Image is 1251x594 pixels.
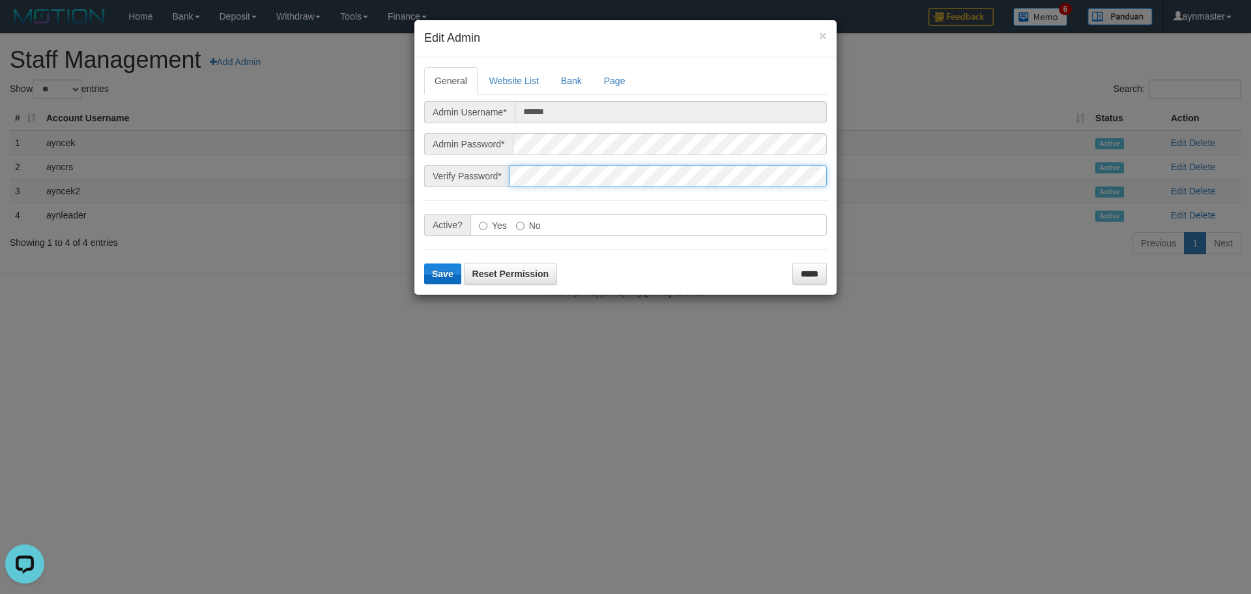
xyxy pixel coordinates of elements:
button: × [819,29,827,42]
a: Page [594,67,636,95]
button: Save [424,263,461,284]
label: Yes [479,219,507,232]
button: Open LiveChat chat widget [5,5,44,44]
h4: Edit Admin [424,30,827,47]
a: General [424,67,478,95]
span: Reset Permission [472,269,549,279]
a: Reset Permission [464,263,558,285]
label: No [516,219,541,232]
input: Yes [479,222,487,230]
span: Verify Password* [424,165,510,187]
span: Save [432,269,453,279]
a: Bank [551,67,592,95]
span: Admin Username* [424,101,515,123]
span: Active? [424,214,470,236]
span: Admin Password* [424,133,513,155]
input: No [516,222,525,230]
a: Website List [479,67,549,95]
